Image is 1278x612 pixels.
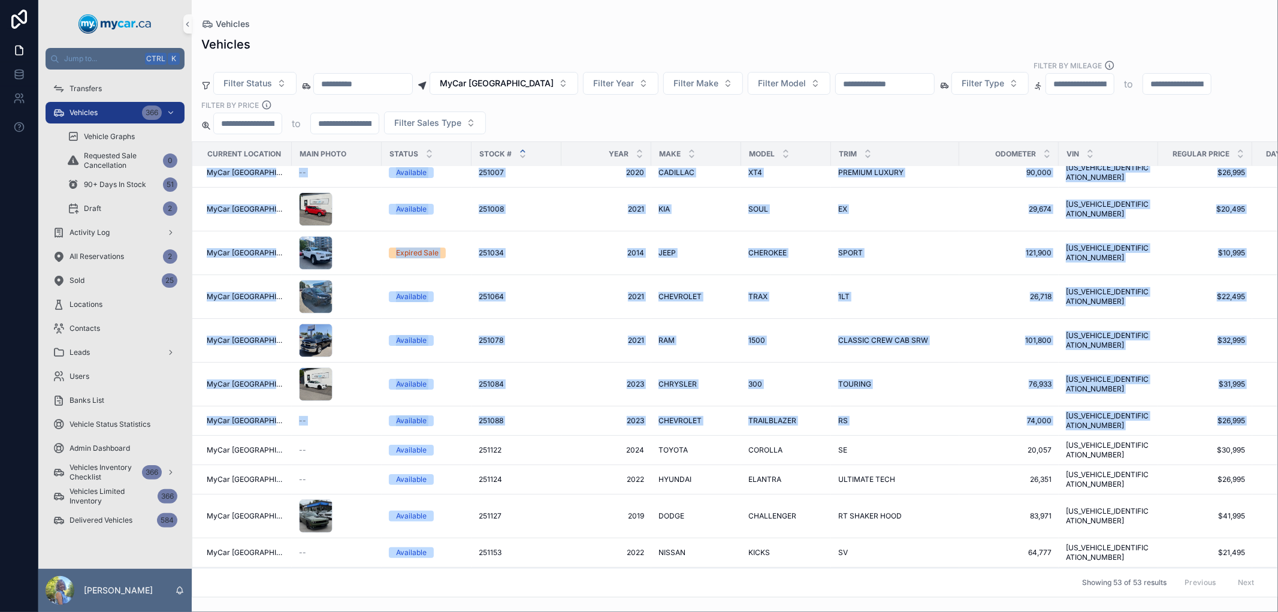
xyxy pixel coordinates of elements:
a: HYUNDAI [658,475,734,484]
a: TOYOTA [658,445,734,455]
a: Sold25 [46,270,185,291]
a: RT SHAKER HOOD [838,511,952,521]
a: EX [838,204,952,214]
a: MyCar [GEOGRAPHIC_DATA] [207,445,285,455]
button: Select Button [951,72,1029,95]
a: 26,718 [966,292,1052,302]
a: [US_VEHICLE_IDENTIFICATION_NUMBER] [1066,543,1151,562]
a: 2022 [569,475,644,484]
span: MyCar [GEOGRAPHIC_DATA] [207,548,285,557]
a: CHEVROLET [658,416,734,426]
label: FILTER BY PRICE [201,100,259,110]
span: 1LT [838,292,850,302]
a: 26,351 [966,475,1052,484]
span: MyCar [GEOGRAPHIC_DATA] [440,77,554,89]
span: SV [838,548,848,557]
a: [US_VEHICLE_IDENTIFICATION_NUMBER] [1066,507,1151,526]
a: Requested Sale Cancellation0 [60,150,185,171]
div: 366 [142,465,162,480]
a: 251008 [479,204,554,214]
span: All Reservations [70,252,124,261]
a: 251007 [479,168,554,177]
div: Available [396,511,427,521]
a: 2022 [569,548,644,557]
button: Jump to...CtrlK [46,48,185,70]
a: 251127 [479,511,554,521]
div: Available [396,335,427,346]
span: TOYOTA [658,445,688,455]
span: Vehicle Graphs [84,132,135,141]
span: RS [838,416,848,426]
a: $30,995 [1165,445,1245,455]
span: Vehicles [70,108,98,117]
a: JEEP [658,248,734,258]
a: -- [299,416,374,426]
a: MyCar [GEOGRAPHIC_DATA] [207,416,285,426]
div: 51 [163,177,177,192]
a: Vehicles Limited Inventory366 [46,486,185,507]
a: $32,995 [1165,336,1245,345]
span: [US_VEHICLE_IDENTIFICATION_NUMBER] [1066,331,1151,350]
a: MyCar [GEOGRAPHIC_DATA] [207,511,285,521]
span: -- [299,416,306,426]
span: 251088 [479,416,503,426]
span: CHEROKEE [748,248,787,258]
span: Filter Model [758,77,806,89]
span: Requested Sale Cancellation [84,151,158,170]
span: XT4 [748,168,762,177]
span: Vehicles [216,18,250,30]
a: 2021 [569,336,644,345]
span: -- [299,475,306,484]
div: Available [396,291,427,302]
a: 20,057 [966,445,1052,455]
a: 83,971 [966,511,1052,521]
a: Available [389,291,464,302]
a: Vehicles [201,18,250,30]
a: Available [389,445,464,456]
span: CLASSIC CREW CAB SRW [838,336,928,345]
span: [US_VEHICLE_IDENTIFICATION_NUMBER] [1066,163,1151,182]
a: Banks List [46,390,185,411]
span: 1500 [748,336,765,345]
span: Filter Status [223,77,272,89]
span: $26,995 [1165,416,1245,426]
a: Admin Dashboard [46,438,185,459]
button: Select Button [748,72,830,95]
a: CHRYSLER [658,379,734,389]
span: Leads [70,348,90,357]
a: [US_VEHICLE_IDENTIFICATION_NUMBER] [1066,470,1151,489]
span: 2021 [569,292,644,302]
a: 2023 [569,379,644,389]
a: Contacts [46,318,185,339]
div: Available [396,379,427,390]
a: Available [389,511,464,521]
span: 2023 [569,416,644,426]
span: $22,495 [1165,292,1245,302]
span: [US_VEHICLE_IDENTIFICATION_NUMBER] [1066,411,1151,430]
span: CADILLAC [658,168,694,177]
span: ELANTRA [748,475,781,484]
a: RS [838,416,952,426]
span: 90+ Days In Stock [84,180,146,189]
a: 251034 [479,248,554,258]
span: TRAILBLAZER [748,416,796,426]
a: MyCar [GEOGRAPHIC_DATA] [207,336,285,345]
a: TRAX [748,292,824,302]
img: App logo [78,14,152,34]
a: [US_VEHICLE_IDENTIFICATION_NUMBER] [1066,243,1151,263]
a: Delivered Vehicles584 [46,510,185,531]
span: MyCar [GEOGRAPHIC_DATA] [207,204,285,214]
span: CHEVROLET [658,416,702,426]
span: 251084 [479,379,504,389]
a: 121,900 [966,248,1052,258]
a: 2024 [569,445,644,455]
a: 76,933 [966,379,1052,389]
button: Select Button [213,72,297,95]
a: $21,495 [1165,548,1245,557]
a: [US_VEHICLE_IDENTIFICATION_NUMBER] [1066,441,1151,460]
a: Vehicles Inventory Checklist366 [46,462,185,483]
